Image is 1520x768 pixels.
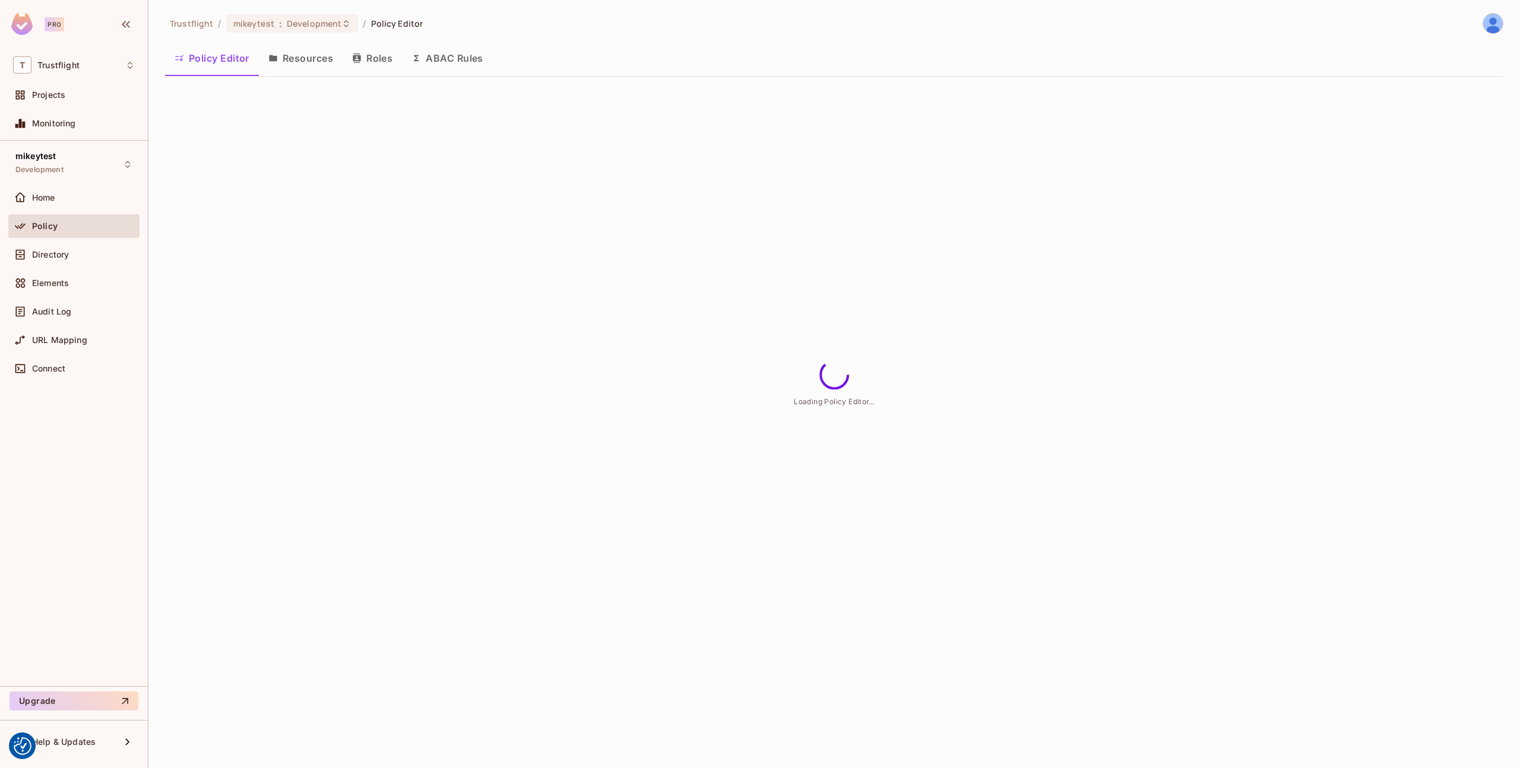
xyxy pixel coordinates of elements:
span: Monitoring [32,119,76,128]
button: Resources [259,43,343,73]
span: : [278,19,283,28]
img: Revisit consent button [14,737,31,755]
button: ABAC Rules [402,43,493,73]
span: Policy [32,221,58,231]
img: Mikey Forbes [1483,14,1503,33]
span: Help & Updates [32,737,96,747]
span: URL Mapping [32,335,87,345]
button: Consent Preferences [14,737,31,755]
span: Development [287,18,341,29]
span: Policy Editor [371,18,423,29]
span: Connect [32,364,65,373]
span: the active workspace [170,18,213,29]
span: Development [15,165,64,174]
button: Policy Editor [165,43,259,73]
li: / [363,18,366,29]
span: mikeytest [233,18,274,29]
span: Directory [32,250,69,259]
span: Audit Log [32,307,71,316]
li: / [218,18,221,29]
button: Upgrade [9,691,138,710]
span: Elements [32,278,69,288]
span: mikeytest [15,151,56,161]
img: SReyMgAAAABJRU5ErkJggg== [11,13,33,35]
span: Loading Policy Editor... [794,397,875,406]
span: T [13,56,31,74]
button: Roles [343,43,402,73]
span: Workspace: Trustflight [37,61,80,70]
span: Home [32,193,55,202]
div: Pro [45,17,64,31]
span: Projects [32,90,65,100]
